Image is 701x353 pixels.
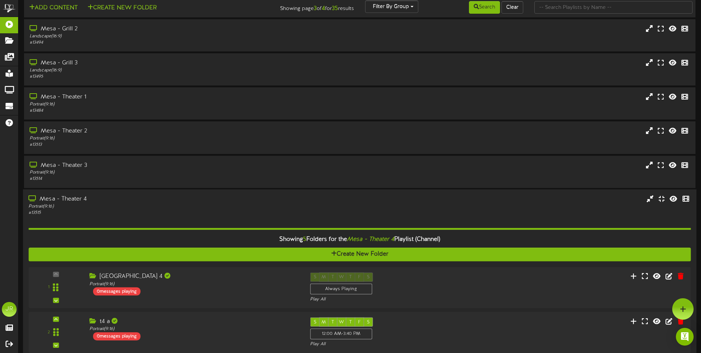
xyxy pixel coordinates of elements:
[30,93,298,101] div: Mesa - Theater 1
[322,5,325,12] strong: 4
[30,127,298,135] div: Mesa - Theater 2
[469,1,500,14] button: Search
[534,1,693,14] input: -- Search Playlists by Name --
[30,135,298,142] div: Portrait ( 9:16 )
[30,176,298,182] div: # 13514
[23,232,696,248] div: Showing Folders for the Playlist (Channel)
[676,328,694,346] div: Open Intercom Messenger
[30,142,298,148] div: # 13513
[28,210,298,216] div: # 13515
[321,320,326,325] span: M
[89,281,299,287] div: Portrait ( 9:16 )
[30,40,298,46] div: # 13494
[30,74,298,80] div: # 13495
[30,161,298,170] div: Mesa - Theater 3
[310,329,372,339] div: 12:00 AM - 3:40 PM
[30,59,298,67] div: Mesa - Grill 3
[358,320,361,325] span: F
[85,3,159,13] button: Create New Folder
[89,317,299,326] div: t4 a
[28,203,298,209] div: Portrait ( 9:16 )
[339,320,344,325] span: W
[365,0,418,13] button: Filter By Group
[501,1,523,14] button: Clear
[28,248,691,261] button: Create New Folder
[28,195,298,203] div: Mesa - Theater 4
[2,302,17,317] div: JR
[367,320,370,325] span: S
[310,341,465,347] div: Play All
[89,272,299,281] div: [GEOGRAPHIC_DATA] 4
[349,320,352,325] span: T
[27,3,80,13] button: Add Content
[30,25,298,33] div: Mesa - Grill 2
[30,108,298,114] div: # 13484
[93,287,140,295] div: 0 messages playing
[332,5,338,12] strong: 35
[331,320,334,325] span: T
[303,236,306,243] span: 5
[247,0,360,13] div: Showing page of for results
[314,320,316,325] span: S
[310,296,465,302] div: Play All
[310,283,372,294] div: Always Playing
[93,332,140,340] div: 0 messages playing
[89,326,299,332] div: Portrait ( 9:16 )
[30,67,298,74] div: Landscape ( 16:9 )
[30,33,298,40] div: Landscape ( 16:9 )
[30,101,298,108] div: Portrait ( 9:16 )
[314,5,317,12] strong: 3
[30,169,298,176] div: Portrait ( 9:16 )
[347,236,394,243] i: Mesa - Theater 4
